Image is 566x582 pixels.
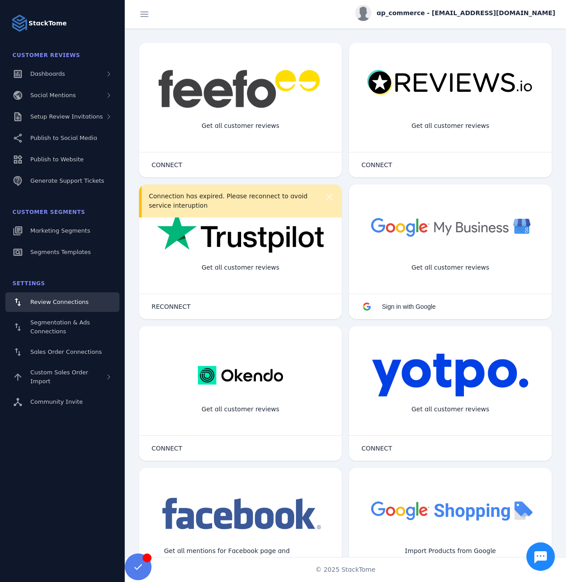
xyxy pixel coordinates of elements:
[152,445,182,451] span: CONNECT
[404,114,496,138] div: Get all customer reviews
[316,565,376,574] span: © 2025 StackTome
[194,398,287,421] div: Get all customer reviews
[30,369,88,385] span: Custom Sales Order Import
[355,5,371,21] img: profile.jpg
[353,298,445,316] button: Sign in with Google
[404,398,496,421] div: Get all customer reviews
[353,156,401,174] button: CONNECT
[30,70,65,77] span: Dashboards
[5,292,119,312] a: Review Connections
[398,539,503,563] div: Import Products from Google
[5,171,119,191] a: Generate Support Tickets
[12,280,45,287] span: Settings
[361,445,392,451] span: CONNECT
[367,70,534,96] img: reviewsio.svg
[367,211,534,242] img: googlebusiness.png
[194,256,287,279] div: Get all customer reviews
[30,398,83,405] span: Community Invite
[361,162,392,168] span: CONNECT
[372,353,529,398] img: yotpo.png
[12,209,85,215] span: Customer Segments
[5,150,119,169] a: Publish to Website
[30,227,90,234] span: Marketing Segments
[30,319,90,335] span: Segmentation & Ads Connections
[11,14,29,32] img: Logo image
[12,52,80,58] span: Customer Reviews
[157,539,324,572] div: Get all mentions for Facebook page and Instagram account
[143,439,191,457] button: CONNECT
[143,298,200,316] button: RECONNECT
[149,192,316,210] div: Connection has expired. Please reconnect to avoid service interuption
[29,19,67,28] strong: StackTome
[5,342,119,362] a: Sales Order Connections
[5,128,119,148] a: Publish to Social Media
[377,8,555,18] span: ap_commerce - [EMAIL_ADDRESS][DOMAIN_NAME]
[367,495,534,526] img: googleshopping.png
[5,221,119,241] a: Marketing Segments
[30,156,83,163] span: Publish to Website
[5,392,119,412] a: Community Invite
[194,114,287,138] div: Get all customer reviews
[30,113,103,120] span: Setup Review Invitations
[30,135,97,141] span: Publish to Social Media
[30,299,89,305] span: Review Connections
[30,348,102,355] span: Sales Order Connections
[143,156,191,174] button: CONNECT
[152,162,182,168] span: CONNECT
[404,256,496,279] div: Get all customer reviews
[198,353,283,398] img: okendo.webp
[152,303,191,310] span: RECONNECT
[382,303,436,310] span: Sign in with Google
[5,242,119,262] a: Segments Templates
[5,314,119,340] a: Segmentation & Ads Connections
[157,211,324,254] img: trustpilot.png
[30,249,91,255] span: Segments Templates
[353,439,401,457] button: CONNECT
[157,70,324,108] img: feefo.png
[157,495,324,534] img: facebook.png
[30,92,76,98] span: Social Mentions
[355,5,555,21] button: ap_commerce - [EMAIL_ADDRESS][DOMAIN_NAME]
[30,177,104,184] span: Generate Support Tickets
